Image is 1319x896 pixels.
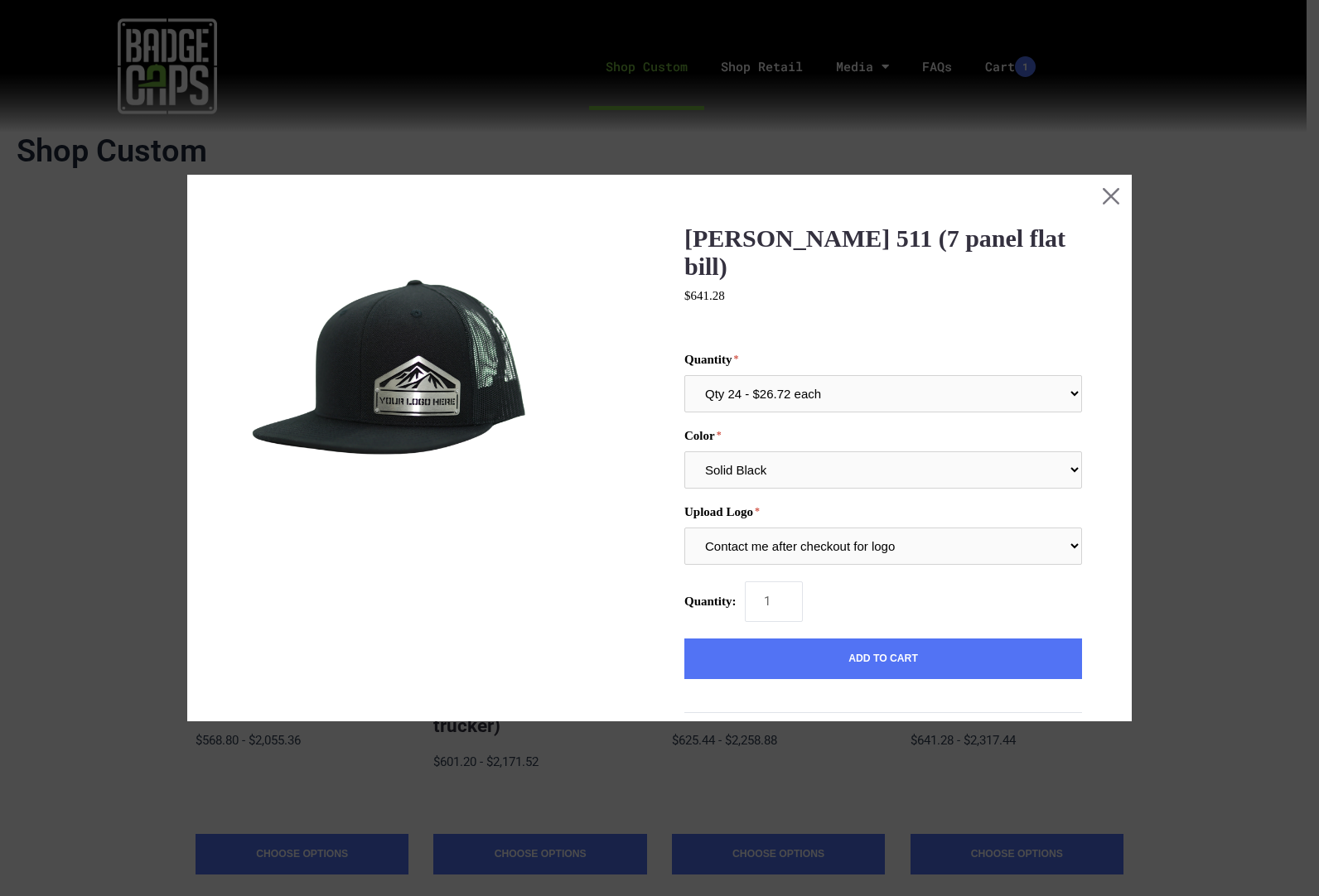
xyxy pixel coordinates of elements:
[237,224,544,531] img: BadgeCaps - Richardson 511
[684,289,725,302] span: $641.28
[684,429,1082,443] label: Color
[684,595,737,608] span: Quantity:
[684,505,1082,519] label: Upload Logo
[684,353,1082,367] label: Quantity
[684,224,1065,280] a: [PERSON_NAME] 511 (7 panel flat bill)
[1090,175,1132,216] button: Close this dialog window
[684,638,1082,680] button: Add to Cart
